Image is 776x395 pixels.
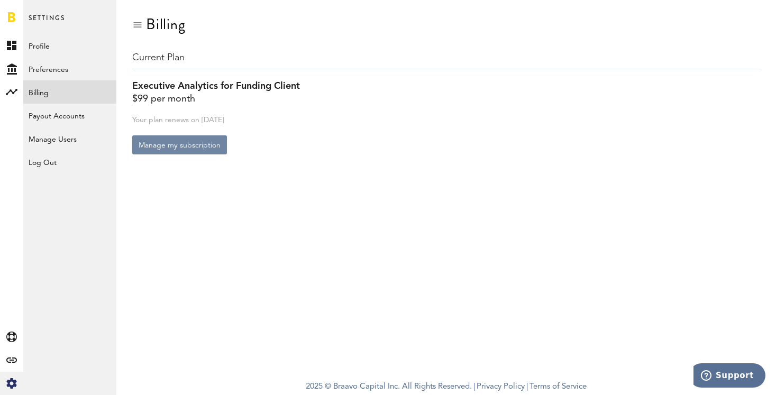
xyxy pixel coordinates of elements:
div: Your plan renews on [DATE] [132,116,760,125]
iframe: Opens a widget where you can find more information [693,363,765,390]
a: Terms of Service [529,383,587,391]
div: $99 per month [132,93,760,105]
a: Payout Accounts [23,104,116,127]
a: Billing [23,80,116,104]
button: Manage my subscription [132,135,227,154]
div: Log Out [23,150,116,169]
span: Settings [29,12,65,34]
div: Executive Analytics for Funding Client [132,80,760,93]
span: 2025 © Braavo Capital Inc. All Rights Reserved. [306,379,472,395]
a: Privacy Policy [477,383,525,391]
div: Current Plan [132,51,760,69]
a: Preferences [23,57,116,80]
div: Billing [146,16,186,33]
a: Profile [23,34,116,57]
a: Manage Users [23,127,116,150]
